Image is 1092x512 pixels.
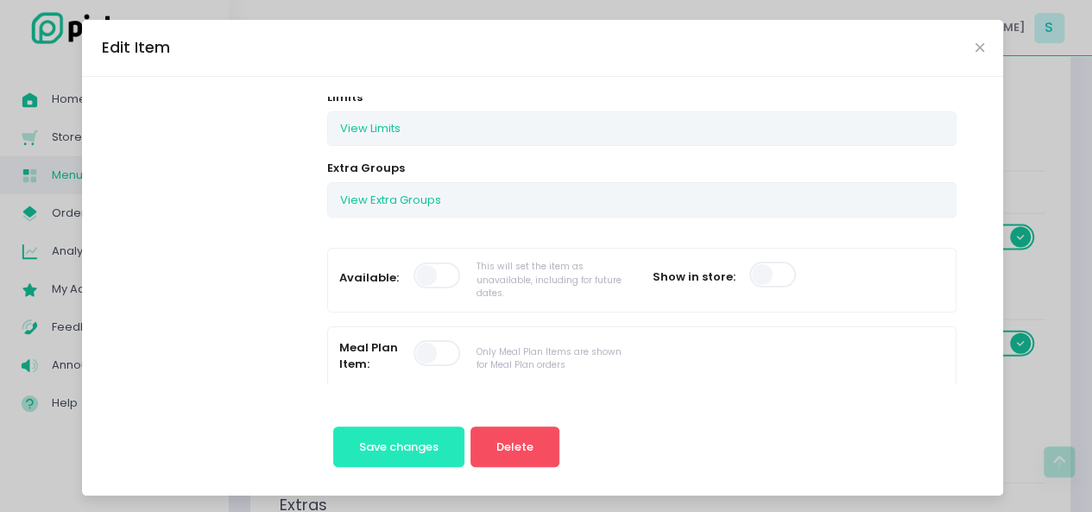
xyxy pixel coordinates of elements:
[359,439,439,455] span: Save changes
[327,160,405,177] label: Extra Groups
[975,43,983,52] button: Close
[333,427,465,468] button: Save changes
[496,439,533,455] span: Delete
[653,269,735,286] label: Show in store:
[102,36,170,59] div: Edit Item
[327,89,363,106] label: Limits
[477,345,631,372] div: Only Meal Plan Items are shown for Meal Plan orders
[477,260,631,300] div: This will set the item as unavailable, including for future dates.
[339,339,399,373] label: Meal Plan Item:
[328,183,453,216] button: View Extra Groups
[339,269,399,287] label: Available:
[470,427,560,468] button: Delete
[328,112,413,145] button: View Limits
